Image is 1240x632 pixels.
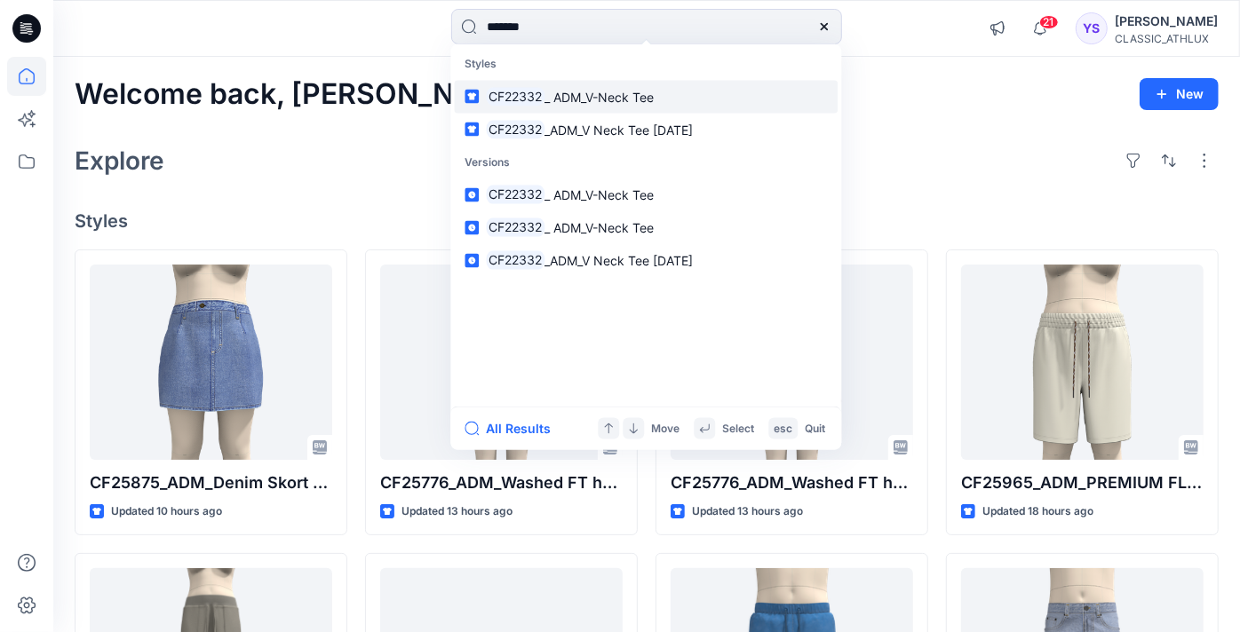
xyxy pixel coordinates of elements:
span: _ ADM_V-Neck Tee [544,220,654,235]
p: CF25776_ADM_Washed FT half Zip Pullover [DATE] [671,470,913,495]
span: _ ADM_V-Neck Tee [544,89,654,104]
p: CF25776_ADM_Washed FT half Zip Pullover [DATE] collar down [380,470,623,495]
span: _ADM_V Neck Tee [DATE] [544,122,693,137]
a: CF22332_ADM_V Neck Tee [DATE] [454,113,838,146]
p: CF25875_ADM_Denim Skort [DATE] [90,470,332,495]
p: CF25965_ADM_PREMIUM FLEECE [GEOGRAPHIC_DATA] [DATE] [961,470,1204,495]
mark: CF22332 [486,119,544,139]
span: _ ADM_V-Neck Tee [544,187,654,202]
span: _ADM_V Neck Tee [DATE] [544,253,693,268]
button: New [1140,78,1219,110]
p: Versions [454,146,838,178]
mark: CF22332 [486,185,544,205]
p: Styles [454,48,838,81]
p: Updated 13 hours ago [692,502,803,521]
div: CLASSIC_ATHLUX [1115,32,1218,45]
div: [PERSON_NAME] [1115,11,1218,32]
a: CF22332_ ADM_V-Neck Tee [454,178,838,211]
p: esc [774,419,792,438]
p: Updated 18 hours ago [982,502,1093,521]
p: Select [722,419,754,438]
p: Updated 10 hours ago [111,502,222,521]
a: CF25875_ADM_Denim Skort 25AUG25 [90,265,332,460]
a: CF25776_ADM_Washed FT half Zip Pullover 25AUG25 collar down [380,265,623,460]
div: YS [1076,12,1108,44]
h2: Explore [75,146,164,175]
a: CF22332_ ADM_V-Neck Tee [454,80,838,113]
p: Move [651,419,680,438]
button: All Results [465,418,562,439]
a: CF22332_ ADM_V-Neck Tee [454,211,838,244]
mark: CF22332 [486,250,544,271]
mark: CF22332 [486,217,544,238]
h4: Styles [75,210,1219,232]
h2: Welcome back, [PERSON_NAME] [75,78,529,111]
mark: CF22332 [486,86,544,107]
p: Quit [805,419,825,438]
a: CF25965_ADM_PREMIUM FLEECE BERMUDA 25Aug25 [961,265,1204,460]
p: Updated 13 hours ago [401,502,513,521]
a: CF22332_ADM_V Neck Tee [DATE] [454,244,838,277]
span: 21 [1039,15,1059,29]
